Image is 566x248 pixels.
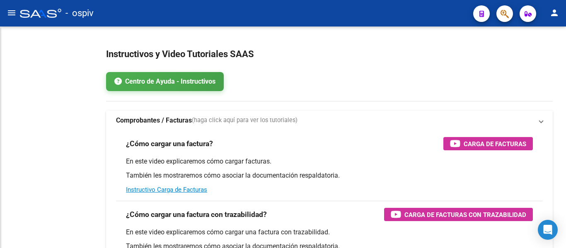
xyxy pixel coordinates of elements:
mat-expansion-panel-header: Comprobantes / Facturas(haga click aquí para ver los tutoriales) [106,111,553,130]
mat-icon: menu [7,8,17,18]
a: Instructivo Carga de Facturas [126,186,207,193]
span: Carga de Facturas [464,139,526,149]
span: (haga click aquí para ver los tutoriales) [192,116,298,125]
p: En este video explicaremos cómo cargar una factura con trazabilidad. [126,228,533,237]
h2: Instructivos y Video Tutoriales SAAS [106,46,553,62]
strong: Comprobantes / Facturas [116,116,192,125]
h3: ¿Cómo cargar una factura? [126,138,213,149]
span: Carga de Facturas con Trazabilidad [404,209,526,220]
mat-icon: person [549,8,559,18]
span: - ospiv [65,4,94,22]
p: También les mostraremos cómo asociar la documentación respaldatoria. [126,171,533,180]
button: Carga de Facturas [443,137,533,150]
p: En este video explicaremos cómo cargar facturas. [126,157,533,166]
button: Carga de Facturas con Trazabilidad [384,208,533,221]
div: Open Intercom Messenger [538,220,558,240]
a: Centro de Ayuda - Instructivos [106,72,224,91]
h3: ¿Cómo cargar una factura con trazabilidad? [126,209,267,220]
